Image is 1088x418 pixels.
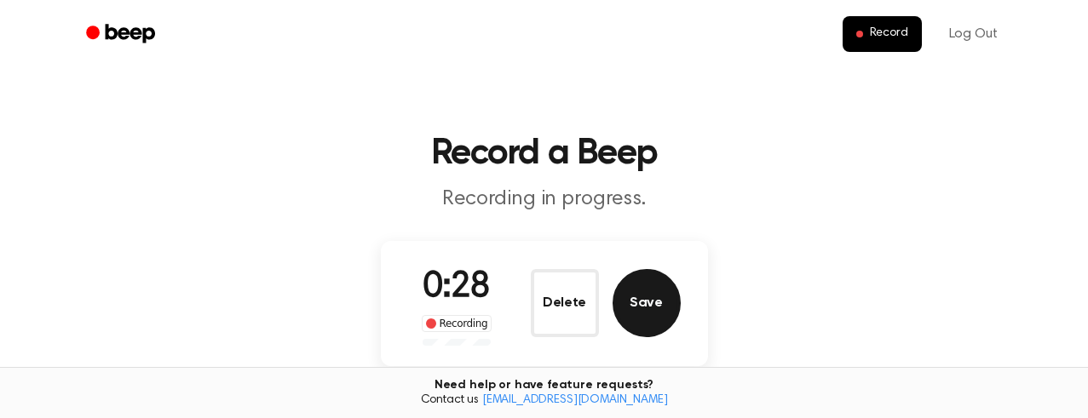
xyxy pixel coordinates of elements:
[422,315,492,332] div: Recording
[482,394,668,406] a: [EMAIL_ADDRESS][DOMAIN_NAME]
[932,14,1015,54] a: Log Out
[217,186,872,214] p: Recording in progress.
[10,393,1078,409] span: Contact us
[531,269,599,337] button: Delete Audio Record
[843,16,922,52] button: Record
[74,18,170,51] a: Beep
[108,136,981,172] h1: Record a Beep
[423,270,491,306] span: 0:28
[870,26,908,42] span: Record
[613,269,681,337] button: Save Audio Record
